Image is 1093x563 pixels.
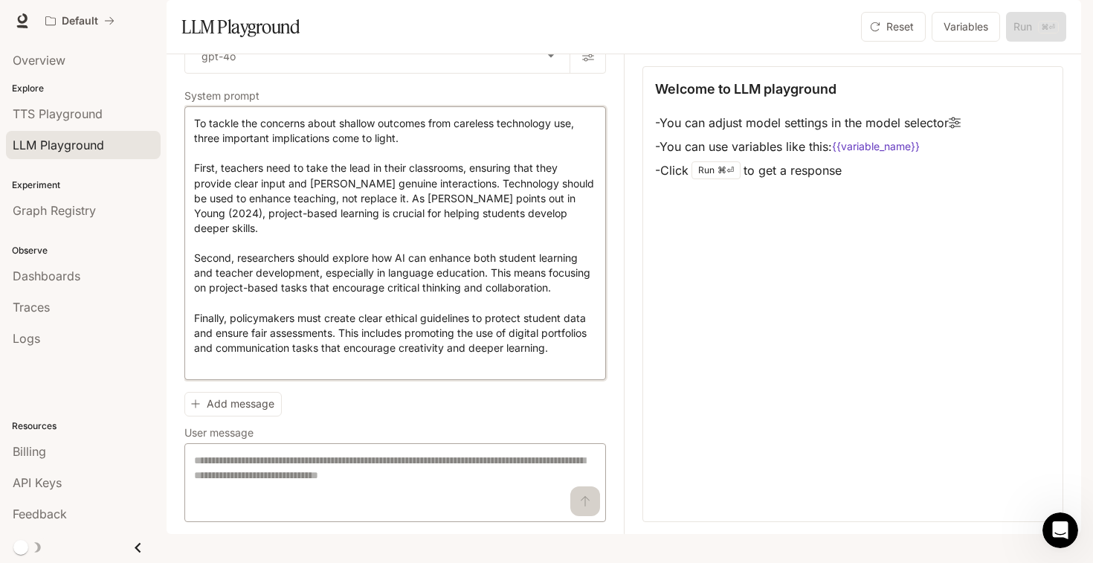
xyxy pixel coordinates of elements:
button: Variables [932,12,1000,42]
button: Reset [861,12,926,42]
p: Welcome to LLM playground [655,79,836,99]
li: - Click to get a response [655,158,961,182]
button: Add message [184,392,282,416]
iframe: Intercom live chat [1042,512,1078,548]
p: User message [184,428,254,438]
li: - You can adjust model settings in the model selector [655,111,961,135]
button: All workspaces [39,6,121,36]
li: - You can use variables like this: [655,135,961,158]
p: gpt-4o [201,48,236,64]
div: Run [691,161,741,179]
code: {{variable_name}} [832,139,920,154]
p: Default [62,15,98,28]
h1: LLM Playground [181,12,300,42]
p: ⌘⏎ [718,166,734,175]
p: System prompt [184,91,259,101]
div: gpt-4o [185,39,570,73]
